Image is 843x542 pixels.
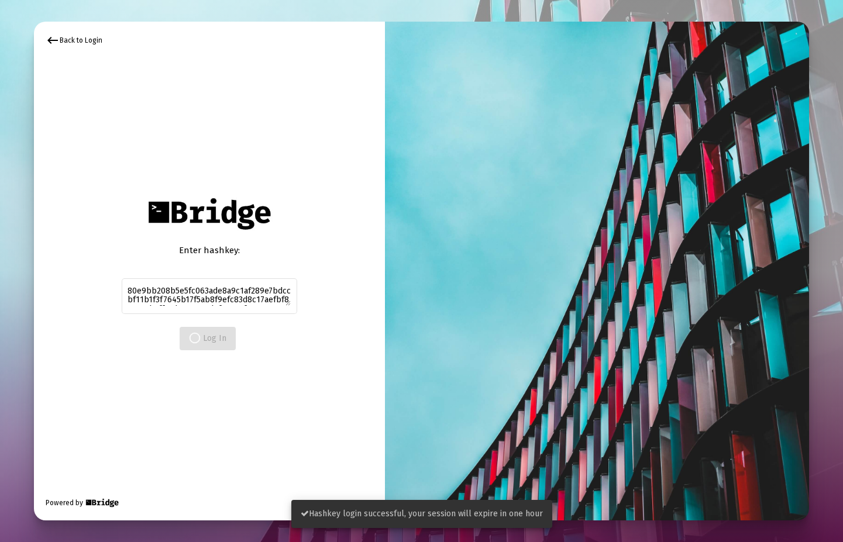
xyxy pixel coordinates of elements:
[180,327,236,350] button: Log In
[122,244,297,256] div: Enter hashkey:
[301,509,543,519] span: Hashkey login successful, your session will expire in one hour
[46,33,60,47] mat-icon: keyboard_backspace
[84,497,120,509] img: Bridge Financial Technology Logo
[142,192,276,236] img: Bridge Financial Technology Logo
[189,333,226,343] span: Log In
[46,497,120,509] div: Powered by
[46,33,102,47] div: Back to Login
